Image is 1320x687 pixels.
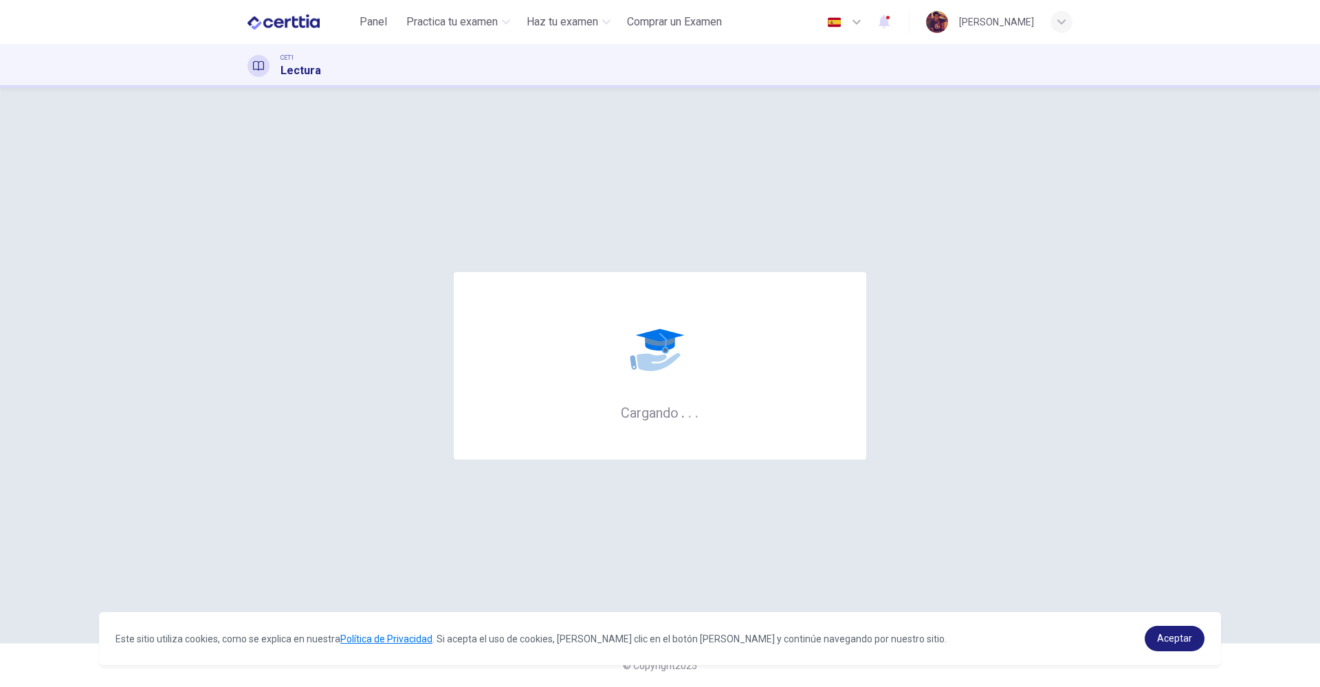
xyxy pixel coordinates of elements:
[340,633,432,644] a: Política de Privacidad
[621,403,699,421] h6: Cargando
[826,17,843,27] img: es
[621,10,727,34] button: Comprar un Examen
[959,14,1034,30] div: [PERSON_NAME]
[681,400,685,423] h6: .
[527,14,598,30] span: Haz tu examen
[401,10,516,34] button: Practica tu examen
[687,400,692,423] h6: .
[280,53,294,63] span: CET1
[247,8,320,36] img: CERTTIA logo
[1157,633,1192,644] span: Aceptar
[926,11,948,33] img: Profile picture
[99,612,1221,665] div: cookieconsent
[623,660,697,671] span: © Copyright 2025
[1145,626,1204,651] a: dismiss cookie message
[406,14,498,30] span: Practica tu examen
[280,63,321,79] h1: Lectura
[247,8,351,36] a: CERTTIA logo
[521,10,616,34] button: Haz tu examen
[694,400,699,423] h6: .
[351,10,395,34] button: Panel
[627,14,722,30] span: Comprar un Examen
[360,14,387,30] span: Panel
[115,633,947,644] span: Este sitio utiliza cookies, como se explica en nuestra . Si acepta el uso de cookies, [PERSON_NAM...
